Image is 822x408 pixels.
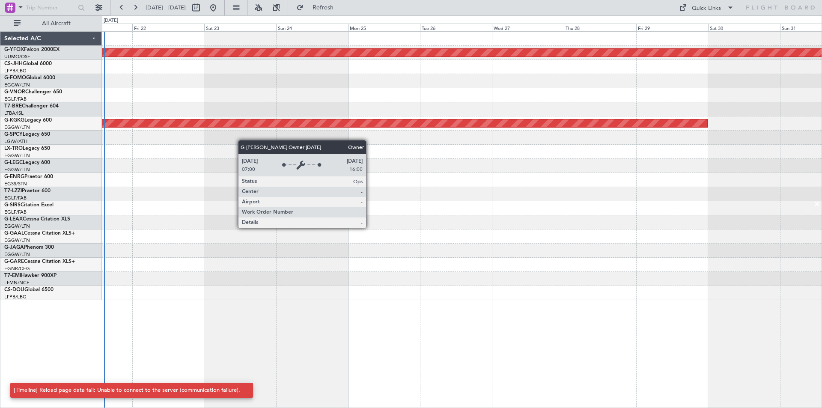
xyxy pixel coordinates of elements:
[636,24,708,31] div: Fri 29
[4,152,30,159] a: EGGW/LTN
[4,132,23,137] span: G-SPCY
[564,24,636,31] div: Thu 28
[4,104,22,109] span: T7-BRE
[4,251,30,258] a: EGGW/LTN
[305,5,341,11] span: Refresh
[4,259,24,264] span: G-GARE
[4,273,21,278] span: T7-EMI
[4,217,23,222] span: G-LEAX
[204,24,276,31] div: Sat 23
[4,203,54,208] a: G-SIRSCitation Excel
[675,1,738,15] button: Quick Links
[4,237,30,244] a: EGGW/LTN
[4,203,21,208] span: G-SIRS
[420,24,492,31] div: Tue 26
[4,265,30,272] a: EGNR/CEG
[4,273,57,278] a: T7-EMIHawker 900XP
[4,160,23,165] span: G-LEGC
[692,4,721,13] div: Quick Links
[4,174,53,179] a: G-ENRGPraetor 600
[4,124,30,131] a: EGGW/LTN
[4,245,24,250] span: G-JAGA
[4,217,70,222] a: G-LEAXCessna Citation XLS
[4,188,51,194] a: T7-LZZIPraetor 600
[4,209,27,215] a: EGLF/FAB
[4,89,62,95] a: G-VNORChallenger 650
[4,89,25,95] span: G-VNOR
[276,24,348,31] div: Sun 24
[4,118,24,123] span: G-KGKG
[4,110,24,116] a: LTBA/ISL
[4,138,27,145] a: LGAV/ATH
[4,61,23,66] span: CS-JHH
[4,259,75,264] a: G-GARECessna Citation XLS+
[4,104,59,109] a: T7-BREChallenger 604
[4,294,27,300] a: LFPB/LBG
[132,24,204,31] div: Fri 22
[4,280,30,286] a: LFMN/NCE
[4,47,24,52] span: G-YFOX
[4,195,27,201] a: EGLF/FAB
[4,181,27,187] a: EGSS/STN
[4,174,24,179] span: G-ENRG
[4,287,54,292] a: CS-DOUGlobal 6500
[708,24,780,31] div: Sat 30
[4,132,50,137] a: G-SPCYLegacy 650
[4,245,54,250] a: G-JAGAPhenom 300
[4,82,30,88] a: EGGW/LTN
[4,118,52,123] a: G-KGKGLegacy 600
[4,47,60,52] a: G-YFOXFalcon 2000EX
[146,4,186,12] span: [DATE] - [DATE]
[4,54,30,60] a: UUMO/OSF
[4,146,50,151] a: LX-TROLegacy 650
[4,146,23,151] span: LX-TRO
[22,21,90,27] span: All Aircraft
[4,75,26,80] span: G-FOMO
[104,17,118,24] div: [DATE]
[4,75,55,80] a: G-FOMOGlobal 6000
[4,167,30,173] a: EGGW/LTN
[4,231,75,236] a: G-GAALCessna Citation XLS+
[348,24,420,31] div: Mon 25
[4,61,52,66] a: CS-JHHGlobal 6000
[14,386,240,395] div: [Timeline] Reload page data fail: Unable to connect to the server (communication failure).
[4,160,50,165] a: G-LEGCLegacy 600
[4,287,24,292] span: CS-DOU
[492,24,564,31] div: Wed 27
[292,1,344,15] button: Refresh
[4,188,22,194] span: T7-LZZI
[9,17,93,30] button: All Aircraft
[4,96,27,102] a: EGLF/FAB
[4,231,24,236] span: G-GAAL
[26,1,75,14] input: Trip Number
[4,68,27,74] a: LFPB/LBG
[4,223,30,229] a: EGGW/LTN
